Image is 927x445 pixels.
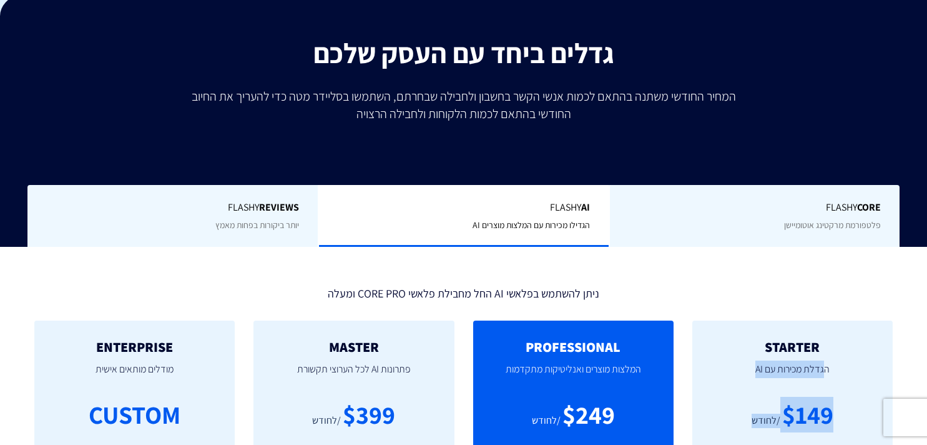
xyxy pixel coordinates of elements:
[782,397,833,432] div: $149
[53,354,216,397] p: מודלים מותאים אישית
[25,281,902,302] div: ניתן להשתמש בפלאשי AI החל מחבילת פלאשי CORE PRO ומעלה
[89,397,180,432] div: CUSTOM
[562,397,615,432] div: $249
[53,339,216,354] h2: ENTERPRISE
[272,339,435,354] h2: MASTER
[272,354,435,397] p: פתרונות AI לכל הערוצי תקשורת
[259,201,299,214] b: REVIEWS
[629,201,881,215] span: Flashy
[784,219,881,231] span: פלטפורמת מרקטינג אוטומיישן
[492,354,655,397] p: המלצות מוצרים ואנליטיקות מתקדמות
[338,201,590,215] span: Flashy
[343,397,395,432] div: $399
[857,201,881,214] b: Core
[312,414,341,428] div: /לחודש
[473,219,590,231] span: הגדילו מכירות עם המלצות מוצרים AI
[581,201,590,214] b: AI
[711,354,874,397] p: הגדלת מכירות עם AI
[46,201,299,215] span: Flashy
[215,219,299,231] span: יותר ביקורות בפחות מאמץ
[532,414,561,428] div: /לחודש
[492,339,655,354] h2: PROFESSIONAL
[752,414,780,428] div: /לחודש
[183,87,745,122] p: המחיר החודשי משתנה בהתאם לכמות אנשי הקשר בחשבון ולחבילה שבחרתם, השתמשו בסליידר מטה כדי להעריך את ...
[711,339,874,354] h2: STARTER
[9,38,918,69] h2: גדלים ביחד עם העסק שלכם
